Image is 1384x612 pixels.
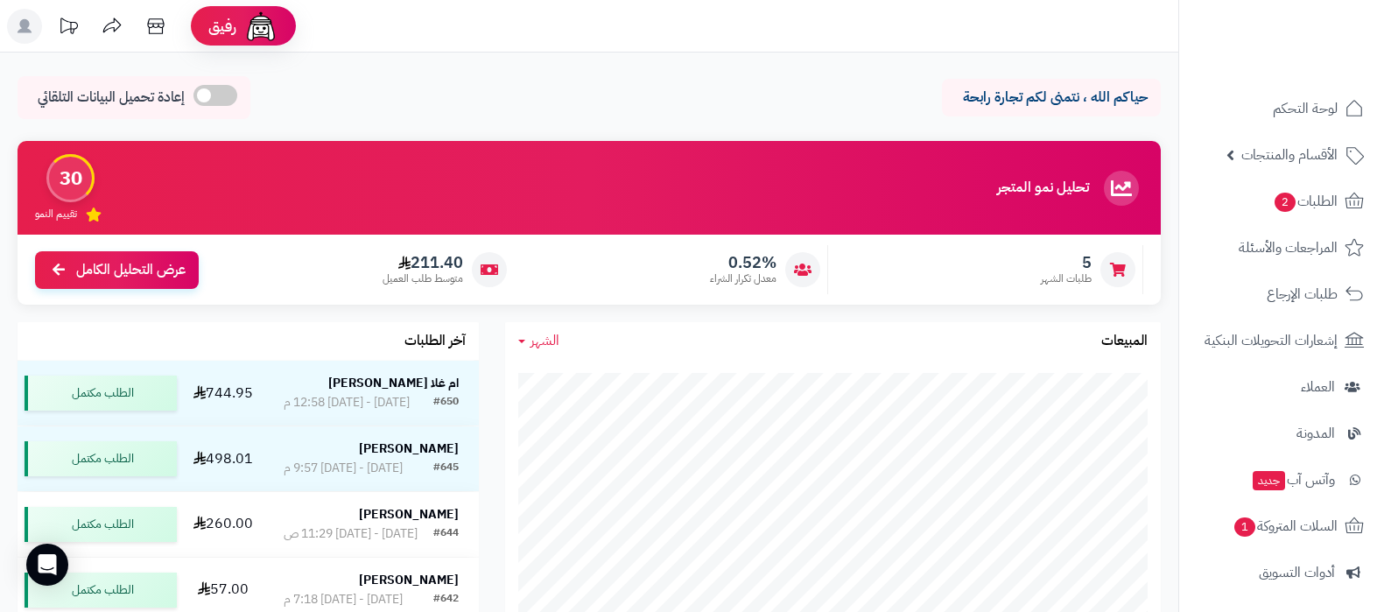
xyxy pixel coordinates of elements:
span: 1 [1234,517,1256,538]
a: أدوات التسويق [1190,552,1373,594]
div: الطلب مكتمل [25,507,177,542]
div: Open Intercom Messenger [26,544,68,586]
span: طلبات الإرجاع [1267,282,1338,306]
h3: المبيعات [1101,334,1148,349]
a: العملاء [1190,366,1373,408]
a: السلات المتروكة1 [1190,505,1373,547]
div: الطلب مكتمل [25,573,177,608]
span: 2 [1275,193,1296,213]
a: وآتس آبجديد [1190,459,1373,501]
span: الأقسام والمنتجات [1241,143,1338,167]
span: الطلبات [1273,189,1338,214]
div: [DATE] - [DATE] 12:58 م [284,394,410,412]
span: الشهر [530,330,559,351]
td: 498.01 [184,426,263,491]
span: طلبات الشهر [1041,271,1092,286]
span: 211.40 [383,253,463,272]
td: 260.00 [184,492,263,557]
div: #650 [433,394,459,412]
span: 0.52% [710,253,776,272]
span: 5 [1041,253,1092,272]
a: تحديثات المنصة [46,9,90,48]
td: 744.95 [184,361,263,426]
span: المدونة [1296,421,1335,446]
span: إشعارات التحويلات البنكية [1205,328,1338,353]
span: السلات المتروكة [1233,514,1338,538]
p: حياكم الله ، نتمنى لكم تجارة رابحة [955,88,1148,108]
span: رفيق [208,16,236,37]
div: #644 [433,525,459,543]
span: معدل تكرار الشراء [710,271,776,286]
img: ai-face.png [243,9,278,44]
span: أدوات التسويق [1259,560,1335,585]
strong: [PERSON_NAME] [359,571,459,589]
div: #645 [433,460,459,477]
div: #642 [433,591,459,608]
img: logo-2.png [1265,39,1367,75]
a: المراجعات والأسئلة [1190,227,1373,269]
a: إشعارات التحويلات البنكية [1190,320,1373,362]
span: عرض التحليل الكامل [76,260,186,280]
div: [DATE] - [DATE] 9:57 م [284,460,403,477]
span: المراجعات والأسئلة [1239,236,1338,260]
a: المدونة [1190,412,1373,454]
span: تقييم النمو [35,207,77,222]
a: الطلبات2 [1190,180,1373,222]
h3: آخر الطلبات [404,334,466,349]
a: لوحة التحكم [1190,88,1373,130]
span: العملاء [1301,375,1335,399]
div: الطلب مكتمل [25,441,177,476]
span: إعادة تحميل البيانات التلقائي [38,88,185,108]
h3: تحليل نمو المتجر [997,180,1089,196]
a: الشهر [518,331,559,351]
a: عرض التحليل الكامل [35,251,199,289]
div: الطلب مكتمل [25,376,177,411]
span: متوسط طلب العميل [383,271,463,286]
strong: [PERSON_NAME] [359,440,459,458]
div: [DATE] - [DATE] 11:29 ص [284,525,418,543]
span: وآتس آب [1251,468,1335,492]
span: جديد [1253,471,1285,490]
strong: [PERSON_NAME] [359,505,459,524]
a: طلبات الإرجاع [1190,273,1373,315]
div: [DATE] - [DATE] 7:18 م [284,591,403,608]
span: لوحة التحكم [1273,96,1338,121]
strong: ام غلا [PERSON_NAME] [328,374,459,392]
